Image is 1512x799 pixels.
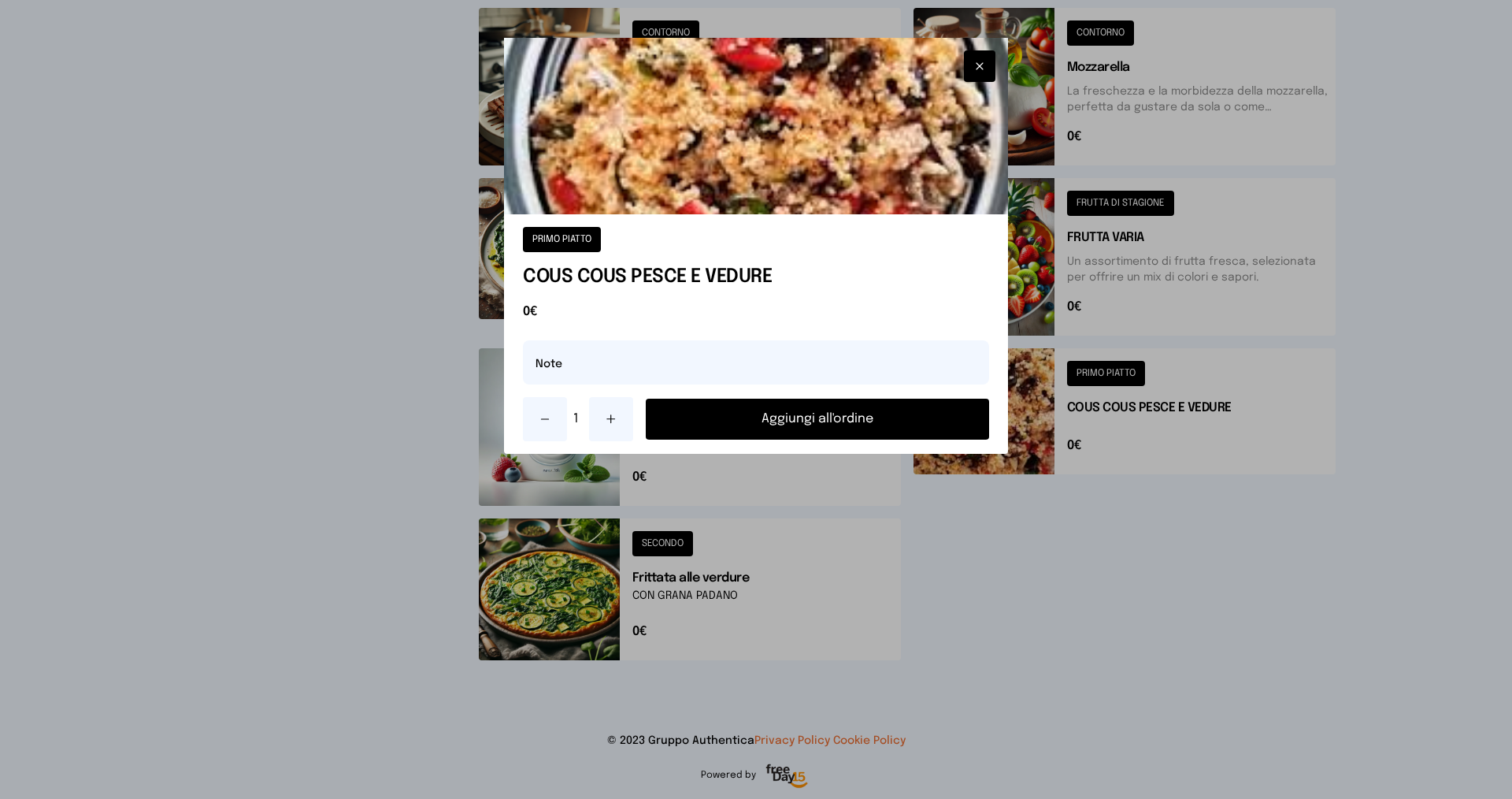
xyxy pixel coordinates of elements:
[523,303,989,321] span: 0€
[573,410,583,429] span: 1
[523,265,989,290] h1: COUS COUS PESCE E VEDURE
[504,38,1008,214] img: COUS COUS PESCE E VEDURE
[523,227,601,252] button: PRIMO PIATTO
[646,399,989,440] button: Aggiungi all'ordine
